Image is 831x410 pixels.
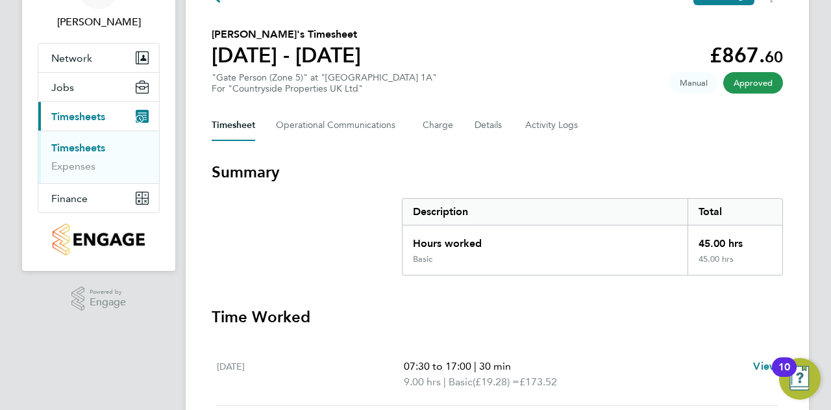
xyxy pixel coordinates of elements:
[525,110,580,141] button: Activity Logs
[443,376,446,388] span: |
[688,199,782,225] div: Total
[38,184,159,212] button: Finance
[212,42,361,68] h1: [DATE] - [DATE]
[51,110,105,123] span: Timesheets
[723,72,783,94] span: This timesheet has been approved.
[519,376,557,388] span: £173.52
[38,73,159,101] button: Jobs
[449,374,473,390] span: Basic
[765,47,783,66] span: 60
[51,81,74,94] span: Jobs
[473,376,519,388] span: (£19.28) =
[753,360,778,372] span: View
[474,360,477,372] span: |
[669,72,718,94] span: This timesheet was manually created.
[779,358,821,400] button: Open Resource Center, 10 new notifications
[217,359,404,390] div: [DATE]
[475,110,504,141] button: Details
[404,376,441,388] span: 9.00 hrs
[51,160,95,172] a: Expenses
[53,224,144,255] img: countryside-properties-logo-retina.png
[38,14,160,30] span: Sam Grey
[403,199,688,225] div: Description
[403,225,688,254] div: Hours worked
[38,44,159,72] button: Network
[778,367,790,384] div: 10
[753,359,778,374] a: View
[90,287,126,298] span: Powered by
[38,224,160,255] a: Go to home page
[212,307,783,327] h3: Time Worked
[710,43,783,68] app-decimal: £867.
[71,287,127,311] a: Powered byEngage
[423,110,454,141] button: Charge
[212,110,255,141] button: Timesheet
[212,162,783,183] h3: Summary
[402,198,783,275] div: Summary
[212,27,361,42] h2: [PERSON_NAME]'s Timesheet
[212,72,437,94] div: "Gate Person (Zone 5)" at "[GEOGRAPHIC_DATA] 1A"
[90,297,126,308] span: Engage
[212,83,437,94] div: For "Countryside Properties UK Ltd"
[51,142,105,154] a: Timesheets
[38,102,159,131] button: Timesheets
[688,225,782,254] div: 45.00 hrs
[51,52,92,64] span: Network
[479,360,511,372] span: 30 min
[276,110,402,141] button: Operational Communications
[688,254,782,275] div: 45.00 hrs
[404,360,471,372] span: 07:30 to 17:00
[51,192,88,205] span: Finance
[38,131,159,183] div: Timesheets
[413,254,432,264] div: Basic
